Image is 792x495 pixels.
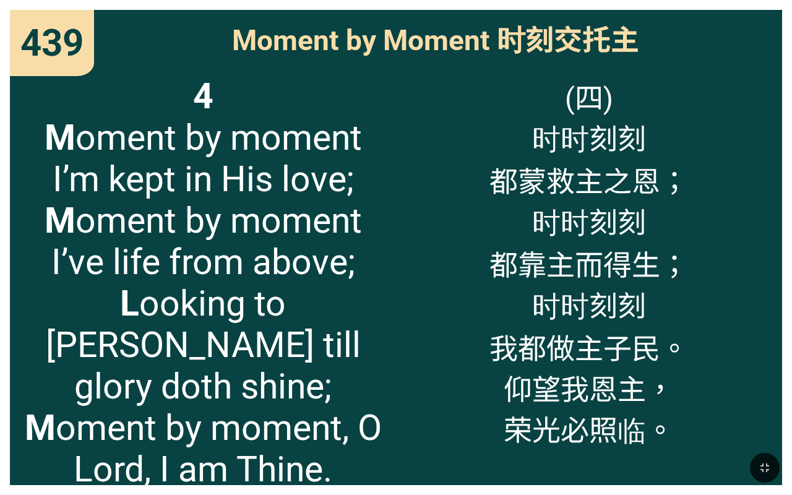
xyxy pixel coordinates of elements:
[20,75,386,490] span: oment by moment I’m kept in His love; oment by moment I’ve life from above; ooking to [PERSON_NAM...
[20,21,84,65] span: 439
[120,283,139,324] b: L
[45,200,75,241] b: M
[193,75,213,117] b: 4
[489,75,689,450] span: (四) 时时刻刻 都蒙救主之恩； 时时刻刻 都靠主而得生； 时时刻刻 我都做主子民。 仰望我恩主， 荣光必照临。
[45,117,75,158] b: M
[232,17,639,60] span: Moment by Moment 时刻交托主
[25,407,56,449] b: M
